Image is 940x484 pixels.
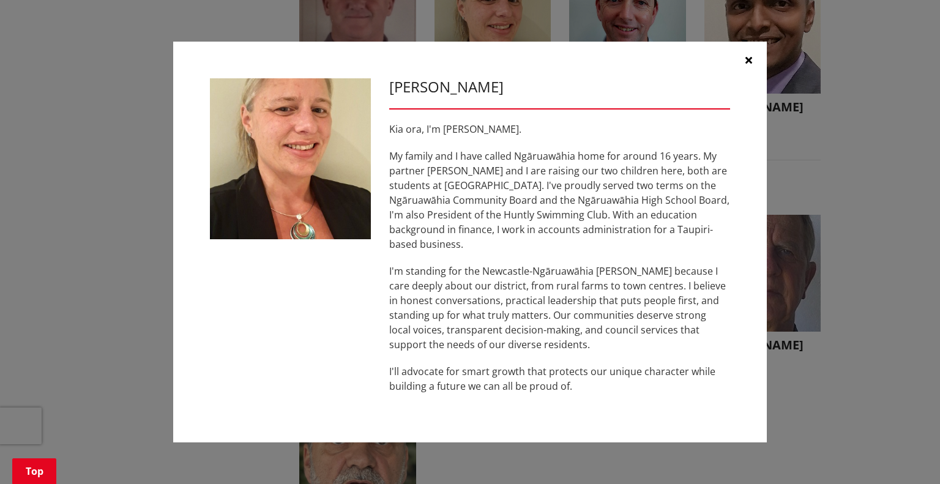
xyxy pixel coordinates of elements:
[210,78,371,239] img: WO-W-NN__FIRTH_D__FVQcs
[389,149,730,251] p: My family and I have called Ngāruawāhia home for around 16 years. My partner [PERSON_NAME] and I ...
[389,78,730,96] h3: [PERSON_NAME]
[389,364,730,393] p: I'll advocate for smart growth that protects our unique character while building a future we can ...
[884,433,928,477] iframe: Messenger Launcher
[389,122,730,136] p: Kia ora, I'm [PERSON_NAME].
[389,264,730,352] p: I'm standing for the Newcastle-Ngāruawāhia [PERSON_NAME] because I care deeply about our district...
[12,458,56,484] a: Top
